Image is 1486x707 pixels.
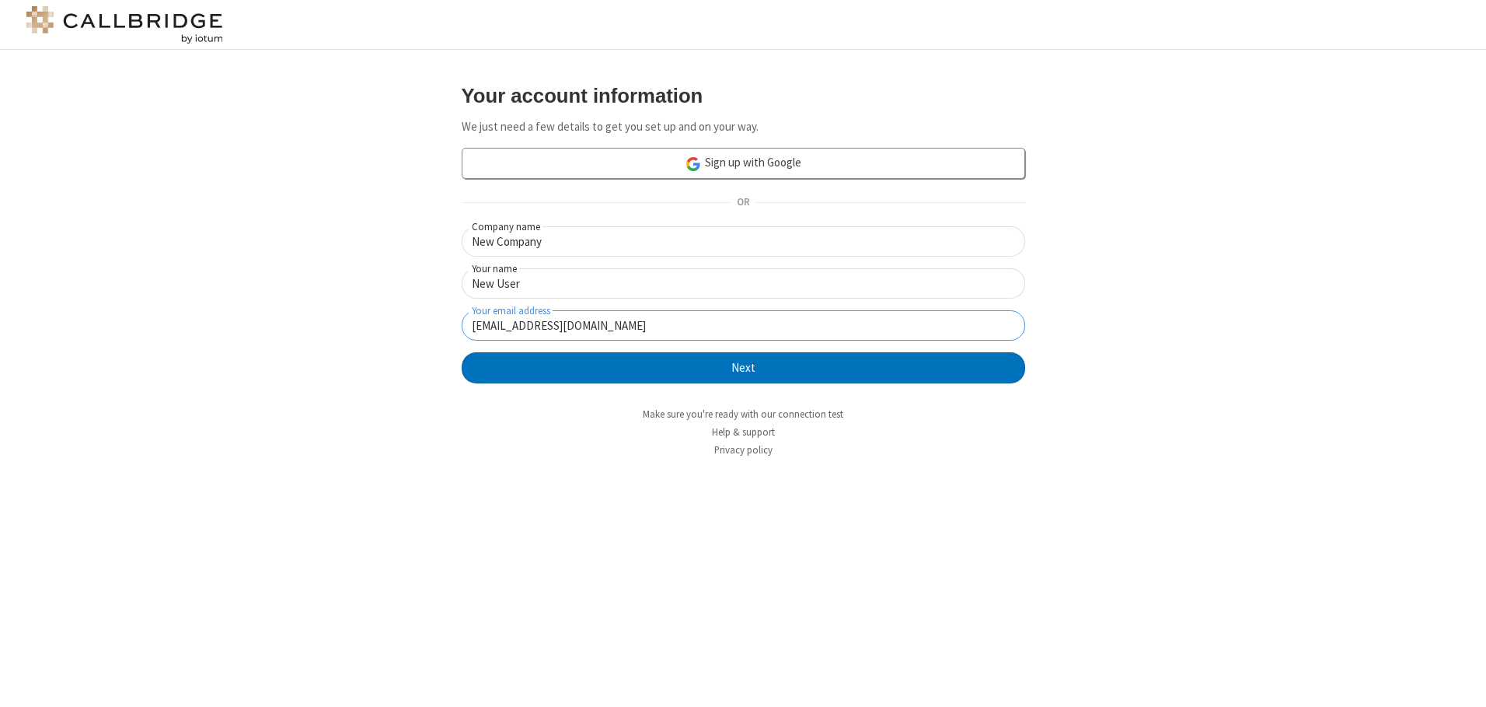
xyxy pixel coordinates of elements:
[462,310,1025,341] input: Your email address
[712,425,775,439] a: Help & support
[643,408,843,421] a: Make sure you're ready with our connection test
[23,6,225,44] img: logo@2x.png
[462,85,1025,107] h3: Your account information
[462,226,1025,257] input: Company name
[685,156,702,173] img: google-icon.png
[462,352,1025,383] button: Next
[462,118,1025,136] p: We just need a few details to get you set up and on your way.
[714,443,773,457] a: Privacy policy
[731,192,755,214] span: OR
[462,148,1025,179] a: Sign up with Google
[462,268,1025,299] input: Your name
